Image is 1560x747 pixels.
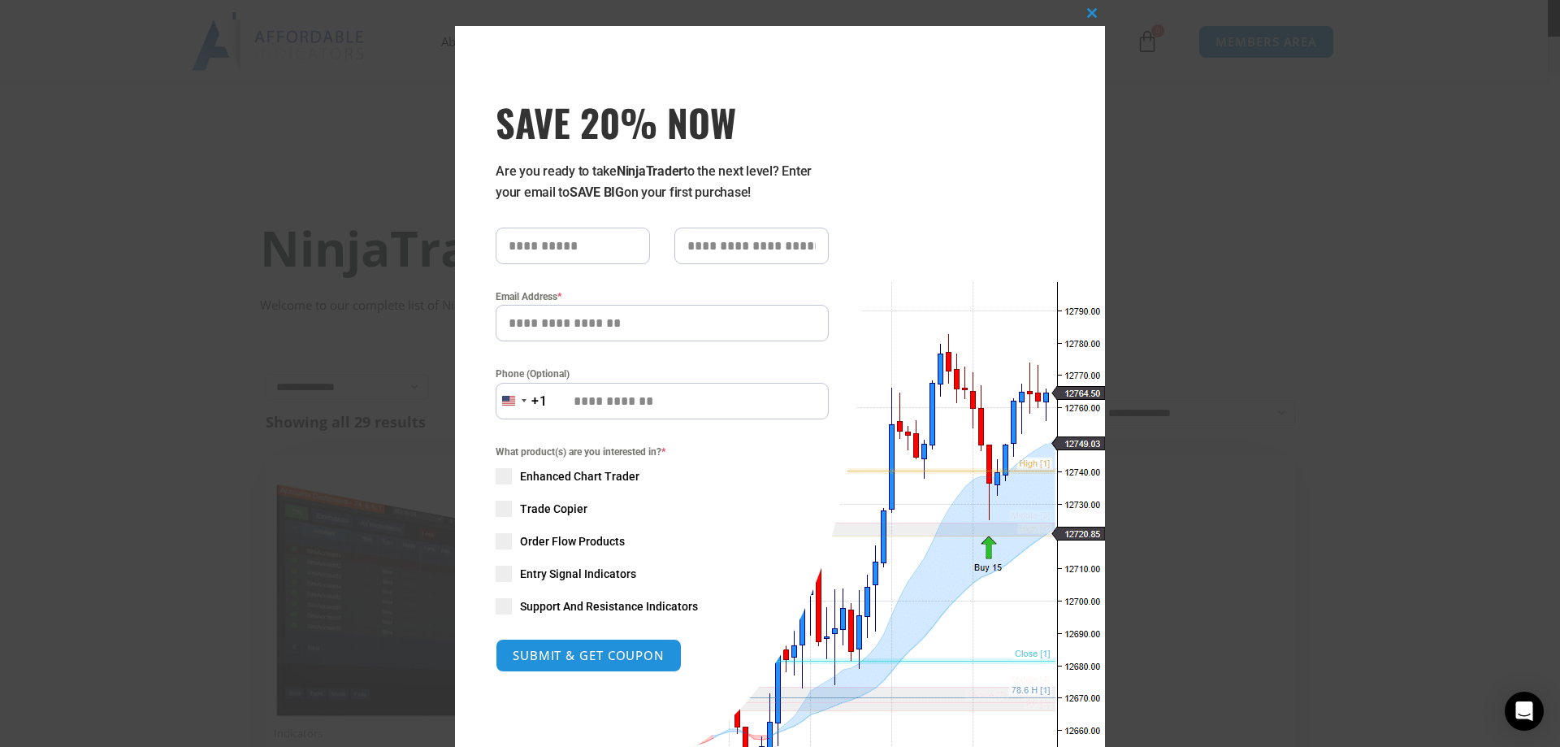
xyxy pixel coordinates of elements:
label: Phone (Optional) [496,366,829,382]
label: Email Address [496,289,829,305]
label: Order Flow Products [496,533,829,549]
span: Entry Signal Indicators [520,566,636,582]
div: +1 [531,391,548,412]
span: SAVE 20% NOW [496,99,829,145]
span: Support And Resistance Indicators [520,598,698,615]
button: SUBMIT & GET COUPON [496,639,682,672]
strong: NinjaTrader [617,163,683,179]
span: What product(s) are you interested in? [496,444,829,460]
p: Are you ready to take to the next level? Enter your email to on your first purchase! [496,161,829,203]
label: Entry Signal Indicators [496,566,829,582]
span: Trade Copier [520,501,587,517]
span: Enhanced Chart Trader [520,468,639,484]
strong: SAVE BIG [570,185,624,200]
span: Order Flow Products [520,533,625,549]
div: Open Intercom Messenger [1505,692,1544,731]
label: Support And Resistance Indicators [496,598,829,615]
button: Selected country [496,383,548,419]
label: Trade Copier [496,501,829,517]
label: Enhanced Chart Trader [496,468,829,484]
